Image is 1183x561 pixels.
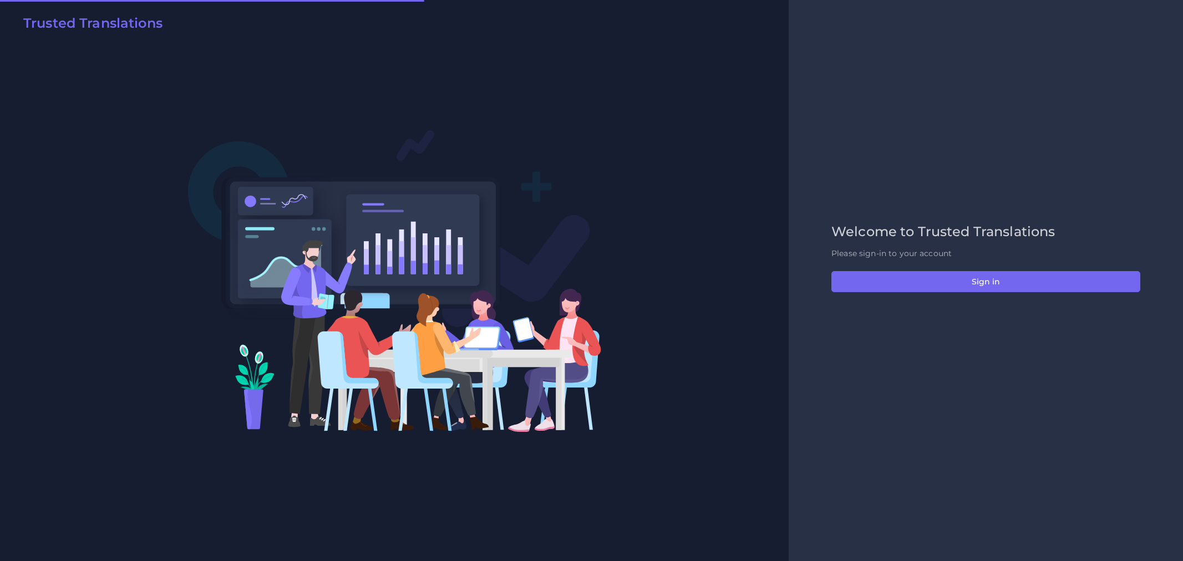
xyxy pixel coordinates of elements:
[23,16,163,32] h2: Trusted Translations
[16,16,163,35] a: Trusted Translations
[831,271,1140,292] button: Sign in
[831,248,1140,259] p: Please sign-in to your account
[187,129,602,432] img: Login V2
[831,224,1140,240] h2: Welcome to Trusted Translations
